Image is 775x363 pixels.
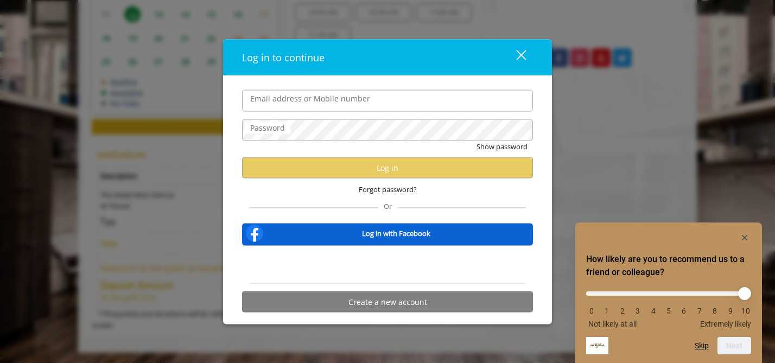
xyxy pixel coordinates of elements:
li: 10 [740,307,751,315]
input: Password [242,119,533,141]
span: Forgot password? [359,184,417,195]
li: 3 [632,307,643,315]
span: Log in to continue [242,50,325,63]
span: Or [378,201,397,211]
label: Email address or Mobile number [245,92,376,104]
li: 4 [648,307,659,315]
button: close dialog [496,46,533,68]
div: close dialog [504,49,525,65]
input: Email address or Mobile number [242,90,533,111]
iframe: To enrich screen reader interactions, please activate Accessibility in Grammarly extension settings [320,253,455,277]
label: Password [245,122,290,133]
div: How likely are you to recommend us to a friend or colleague? Select an option from 0 to 10, with ... [586,283,751,328]
img: facebook-logo [244,222,265,244]
button: Show password [477,141,528,152]
b: Log in with Facebook [362,227,430,239]
button: Next question [717,337,751,354]
button: Create a new account [242,291,533,313]
li: 9 [725,307,736,315]
li: 1 [601,307,612,315]
button: Log in [242,157,533,179]
li: 7 [694,307,705,315]
button: Hide survey [738,231,751,244]
li: 0 [586,307,597,315]
li: 5 [663,307,674,315]
h2: How likely are you to recommend us to a friend or colleague? Select an option from 0 to 10, with ... [586,253,751,279]
div: How likely are you to recommend us to a friend or colleague? Select an option from 0 to 10, with ... [586,231,751,354]
button: Skip [695,341,709,350]
span: Not likely at all [588,320,637,328]
span: Extremely likely [700,320,751,328]
li: 2 [617,307,628,315]
li: 8 [709,307,720,315]
li: 6 [678,307,689,315]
